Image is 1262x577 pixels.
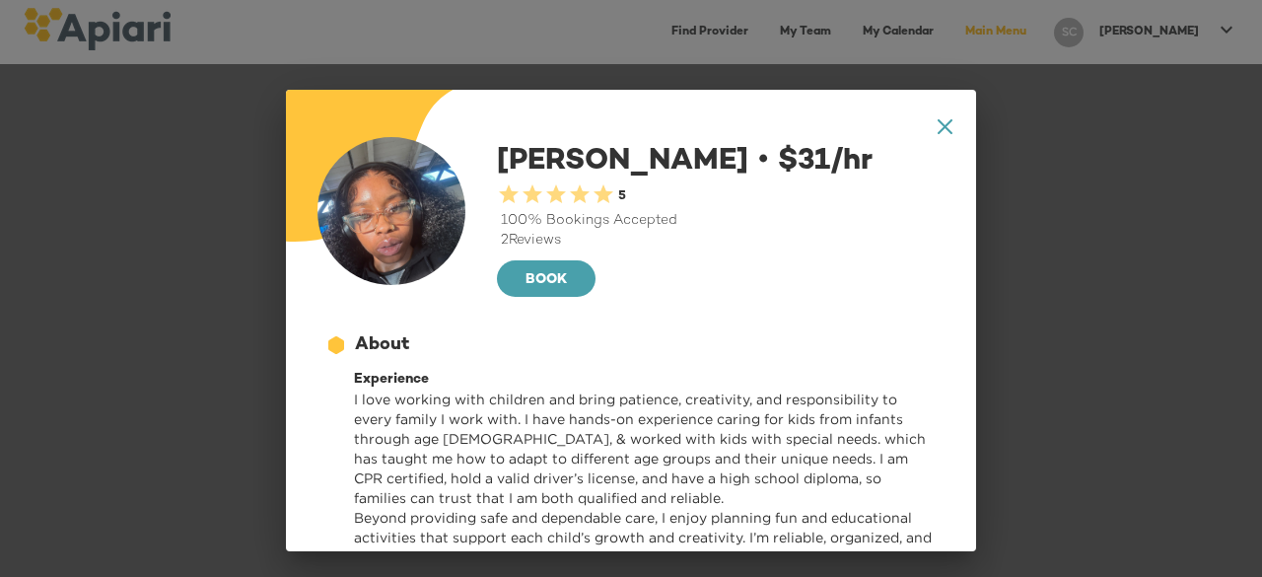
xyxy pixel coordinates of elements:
[756,142,770,174] span: •
[497,211,945,231] div: 100 % Bookings Accepted
[615,187,626,206] div: 5
[355,332,409,358] div: About
[497,231,945,251] div: 2 Reviews
[513,268,580,293] span: BOOK
[748,146,873,178] span: $ 31 /hr
[354,370,937,390] div: Experience
[497,137,945,301] div: [PERSON_NAME]
[317,137,465,285] img: user-photo-123-1755630793006.jpeg
[497,260,596,298] button: BOOK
